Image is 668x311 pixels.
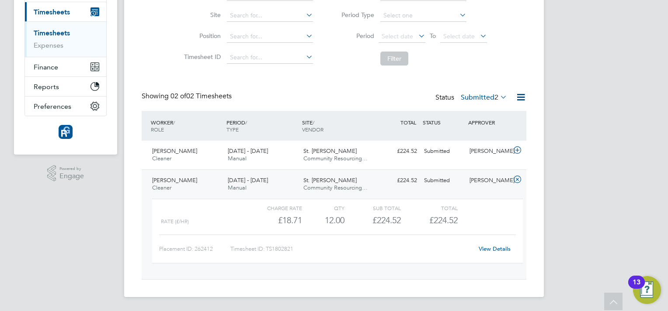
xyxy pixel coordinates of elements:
[302,126,324,133] span: VENDOR
[181,53,221,61] label: Timesheet ID
[59,125,73,139] img: resourcinggroup-logo-retina.png
[34,102,71,111] span: Preferences
[421,173,466,188] div: Submitted
[375,144,421,159] div: £224.52
[228,147,268,155] span: [DATE] - [DATE]
[245,119,247,126] span: /
[34,83,59,91] span: Reports
[421,144,466,159] div: Submitted
[34,41,63,49] a: Expenses
[435,92,509,104] div: Status
[246,213,302,228] div: £18.71
[382,32,413,40] span: Select date
[344,203,401,213] div: Sub Total
[25,2,106,21] button: Timesheets
[479,245,511,252] a: View Details
[25,57,106,76] button: Finance
[300,114,376,137] div: SITE
[302,203,344,213] div: QTY
[401,203,457,213] div: Total
[224,114,300,137] div: PERIOD
[47,165,84,182] a: Powered byEngage
[152,155,171,162] span: Cleaner
[149,114,224,137] div: WORKER
[152,184,171,191] span: Cleaner
[181,11,221,19] label: Site
[161,218,189,225] span: rate (£/HR)
[421,114,466,130] div: STATUS
[34,8,70,16] span: Timesheets
[34,63,58,71] span: Finance
[494,93,498,102] span: 2
[313,119,314,126] span: /
[461,93,507,102] label: Submitted
[429,215,458,225] span: £224.52
[380,52,408,66] button: Filter
[173,119,175,126] span: /
[380,10,466,22] input: Select one
[227,10,313,22] input: Search for...
[25,77,106,96] button: Reports
[302,213,344,228] div: 12.00
[59,165,84,173] span: Powered by
[633,276,661,304] button: Open Resource Center, 13 new notifications
[303,184,368,191] span: Community Resourcing…
[34,29,70,37] a: Timesheets
[246,203,302,213] div: Charge rate
[466,144,511,159] div: [PERSON_NAME]
[227,31,313,43] input: Search for...
[466,173,511,188] div: [PERSON_NAME]
[151,126,164,133] span: ROLE
[427,30,438,41] span: To
[152,147,197,155] span: [PERSON_NAME]
[152,176,197,184] span: [PERSON_NAME]
[227,52,313,64] input: Search for...
[400,119,416,126] span: TOTAL
[25,97,106,116] button: Preferences
[159,242,230,256] div: Placement ID: 262412
[59,173,84,180] span: Engage
[466,114,511,130] div: APPROVER
[375,173,421,188] div: £224.52
[303,176,357,184] span: St. [PERSON_NAME]
[228,176,268,184] span: [DATE] - [DATE]
[335,32,374,40] label: Period
[303,147,357,155] span: St. [PERSON_NAME]
[170,92,186,100] span: 02 of
[443,32,475,40] span: Select date
[226,126,239,133] span: TYPE
[633,282,640,294] div: 13
[142,92,233,101] div: Showing
[181,32,221,40] label: Position
[230,242,473,256] div: Timesheet ID: TS1802821
[24,125,107,139] a: Go to home page
[303,155,368,162] span: Community Resourcing…
[344,213,401,228] div: £224.52
[170,92,232,100] span: 02 Timesheets
[228,155,247,162] span: Manual
[228,184,247,191] span: Manual
[25,21,106,57] div: Timesheets
[335,11,374,19] label: Period Type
